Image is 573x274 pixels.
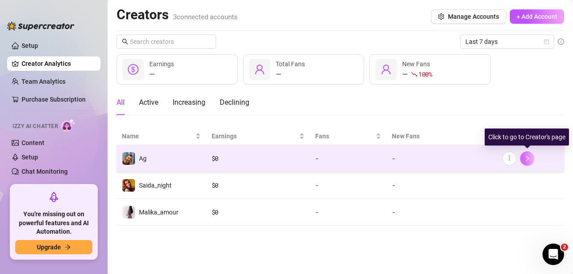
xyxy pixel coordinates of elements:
div: - [392,154,491,163]
span: dollar-circle [128,64,139,75]
th: Name [117,128,206,145]
input: Search creators [130,37,204,47]
div: — [149,69,174,80]
span: Saida_night [139,182,172,189]
span: You're missing out on powerful features and AI Automation. [15,210,92,236]
span: user [254,64,265,75]
span: Fans [315,131,374,141]
div: - [315,207,381,217]
div: — [402,69,432,80]
div: — [276,69,305,80]
img: AI Chatter [61,119,75,132]
div: Active [139,97,158,108]
span: setting [438,13,444,20]
span: 100 % [418,70,432,78]
button: Upgradearrow-right [15,240,92,254]
span: 3 connected accounts [173,13,238,21]
th: New Fans [386,128,497,145]
a: Setup [22,42,38,49]
img: Ag [122,152,135,165]
span: Last 7 days [465,35,549,48]
img: Saida_night [122,179,135,192]
div: - [315,180,381,190]
div: All [117,97,125,108]
img: logo-BBDzfeDw.svg [7,21,74,30]
div: $ 0 [212,154,305,163]
div: Declining [220,97,249,108]
button: Manage Accounts [431,9,506,24]
span: Earnings [149,60,174,68]
span: calendar [544,39,549,44]
span: search [122,39,128,45]
button: + Add Account [510,9,564,24]
span: Earnings [212,131,298,141]
span: New Fans [402,60,430,68]
th: Fans [310,128,386,145]
img: Malika_amour [122,206,135,218]
a: Creator Analytics [22,56,93,71]
span: user [381,64,391,75]
iframe: Intercom live chat [543,244,564,265]
a: Purchase Subscription [22,92,93,107]
span: more [506,155,512,161]
span: Upgrade [37,244,61,251]
span: arrow-right [65,244,71,250]
div: Increasing [173,97,205,108]
a: Team Analytics [22,78,65,85]
span: Malika_amour [139,209,178,216]
h2: Creators [117,6,238,23]
div: - [315,154,381,163]
span: + Add Account [517,13,557,20]
th: Earnings [206,128,310,145]
span: 2 [561,244,568,251]
span: Total Fans [276,60,305,68]
div: $ 0 [212,180,305,190]
div: - [392,180,491,190]
div: $ 0 [212,207,305,217]
span: fall [411,71,417,77]
span: rocket [48,192,59,202]
span: Ag [139,155,147,162]
div: - [392,207,491,217]
span: Izzy AI Chatter [13,122,58,131]
a: Content [22,139,44,146]
button: right [520,151,534,166]
span: info-circle [558,39,564,45]
span: Name [122,131,194,141]
span: New Fans [392,131,484,141]
a: Setup [22,154,38,161]
span: right [524,155,530,162]
span: Manage Accounts [448,13,499,20]
div: Click to go to Creator's page [485,128,569,146]
a: Chat Monitoring [22,168,68,175]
